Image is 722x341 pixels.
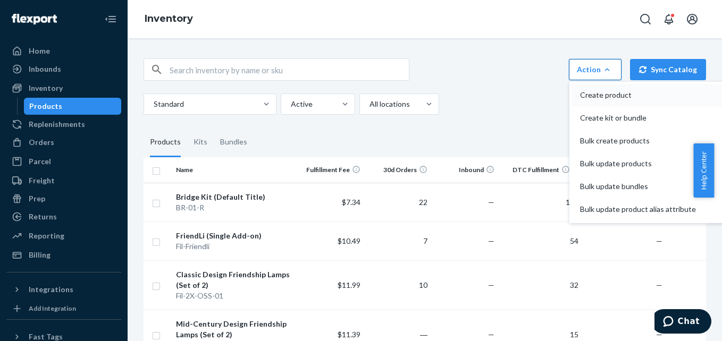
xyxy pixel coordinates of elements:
[580,160,696,167] span: Bulk update products
[338,236,360,245] span: $10.49
[6,208,121,225] a: Returns
[29,175,55,186] div: Freight
[499,183,583,221] td: 107
[338,330,360,339] span: $11.39
[499,260,583,310] td: 32
[656,280,662,289] span: —
[6,281,121,298] button: Integrations
[176,192,293,202] div: Bridge Kit (Default Title)
[580,114,696,122] span: Create kit or bundle
[176,291,293,301] div: Fil-2X-OSS-01
[29,284,73,295] div: Integrations
[658,8,679,30] button: Open notifications
[580,206,696,213] span: Bulk update product alias attribute
[6,116,121,133] a: Replenishments
[29,193,45,204] div: Prep
[176,202,293,213] div: BR-01-R
[29,231,64,241] div: Reporting
[342,198,360,207] span: $7.34
[176,231,293,241] div: FriendLi (Single Add-on)
[176,241,293,252] div: Fil-Friendli
[630,59,706,80] button: Sync Catalog
[365,221,432,260] td: 7
[577,64,614,75] div: Action
[29,101,62,112] div: Products
[6,172,121,189] a: Freight
[580,137,696,144] span: Bulk create products
[136,4,202,35] ol: breadcrumbs
[499,221,583,260] td: 54
[12,14,57,24] img: Flexport logo
[194,127,207,157] div: Kits
[488,198,494,207] span: —
[6,80,121,97] a: Inventory
[176,269,293,291] div: Classic Design Friendship Lamps (Set of 2)
[488,330,494,339] span: —
[29,250,51,260] div: Billing
[24,98,122,115] a: Products
[29,211,57,222] div: Returns
[6,134,121,151] a: Orders
[499,157,583,183] th: DTC Fulfillment
[338,280,360,289] span: $11.99
[170,59,409,80] input: Search inventory by name or sku
[6,190,121,207] a: Prep
[176,319,293,340] div: Mid-Century Design Friendship Lamps (Set of 2)
[693,143,714,198] button: Help Center
[100,8,121,30] button: Close Navigation
[6,302,121,315] a: Add Integration
[365,157,432,183] th: 30d Orders
[368,99,370,109] input: All locations
[635,8,656,30] button: Open Search Box
[172,157,298,183] th: Name
[6,246,121,263] a: Billing
[297,157,364,183] th: Fulfillment Fee
[432,157,499,183] th: Inbound
[488,236,494,245] span: —
[6,153,121,170] a: Parcel
[150,127,181,157] div: Products
[488,280,494,289] span: —
[365,260,432,310] td: 10
[569,59,622,80] button: ActionCreate productCreate kit or bundleBulk create productsBulk update productsBulk update bundl...
[656,236,662,245] span: —
[220,127,247,157] div: Bundles
[365,183,432,221] td: 22
[6,227,121,244] a: Reporting
[682,8,703,30] button: Open account menu
[6,42,121,59] a: Home
[29,46,50,56] div: Home
[290,99,291,109] input: Active
[6,61,121,78] a: Inbounds
[29,64,61,74] div: Inbounds
[656,330,662,339] span: —
[29,156,51,167] div: Parcel
[29,119,85,130] div: Replenishments
[145,13,193,24] a: Inventory
[29,137,54,148] div: Orders
[153,99,154,109] input: Standard
[580,183,696,190] span: Bulk update bundles
[654,309,711,336] iframe: Opens a widget where you can chat to one of our agents
[29,304,76,313] div: Add Integration
[580,91,696,99] span: Create product
[29,83,63,93] div: Inventory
